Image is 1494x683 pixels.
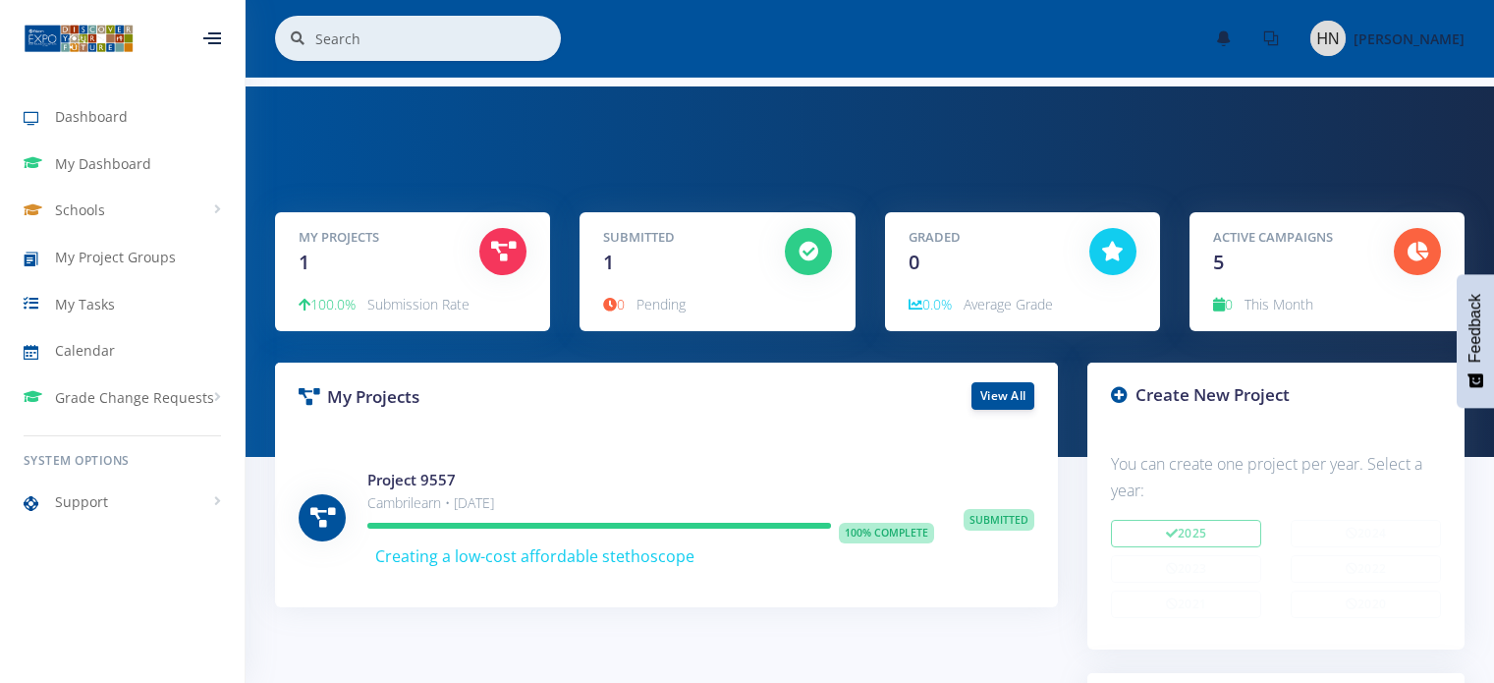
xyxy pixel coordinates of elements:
[839,523,934,544] span: 100% Complete
[55,340,115,361] span: Calendar
[24,23,134,54] img: ...
[1291,591,1441,618] button: 2020
[55,106,128,127] span: Dashboard
[1111,451,1441,504] p: You can create one project per year. Select a year:
[603,295,625,313] span: 0
[299,295,356,313] span: 100.0%
[24,452,221,470] h6: System Options
[1291,520,1441,547] button: 2024
[964,295,1053,313] span: Average Grade
[1111,382,1441,408] h3: Create New Project
[55,387,214,408] span: Grade Change Requests
[603,228,754,248] h5: Submitted
[1295,17,1465,60] a: Image placeholder [PERSON_NAME]
[909,249,919,275] span: 0
[1213,228,1364,248] h5: Active Campaigns
[55,153,151,174] span: My Dashboard
[1111,591,1261,618] button: 2021
[964,509,1034,531] span: Submitted
[909,228,1060,248] h5: Graded
[1466,294,1484,363] span: Feedback
[299,249,309,275] span: 1
[1111,555,1261,583] button: 2023
[1457,274,1494,408] button: Feedback - Show survey
[299,228,450,248] h5: My Projects
[971,382,1034,410] a: View All
[367,295,470,313] span: Submission Rate
[1354,29,1465,48] span: [PERSON_NAME]
[909,295,952,313] span: 0.0%
[1245,295,1313,313] span: This Month
[1213,249,1224,275] span: 5
[1213,295,1233,313] span: 0
[55,247,176,267] span: My Project Groups
[375,545,694,567] span: Creating a low-cost affordable stethoscope
[55,294,115,314] span: My Tasks
[1111,520,1261,547] button: 2025
[1310,21,1346,56] img: Image placeholder
[55,199,105,220] span: Schools
[367,491,934,515] p: Cambrilearn • [DATE]
[367,470,456,489] a: Project 9557
[603,249,614,275] span: 1
[1291,555,1441,583] button: 2022
[299,384,652,410] h3: My Projects
[315,16,561,61] input: Search
[636,295,686,313] span: Pending
[55,491,108,512] span: Support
